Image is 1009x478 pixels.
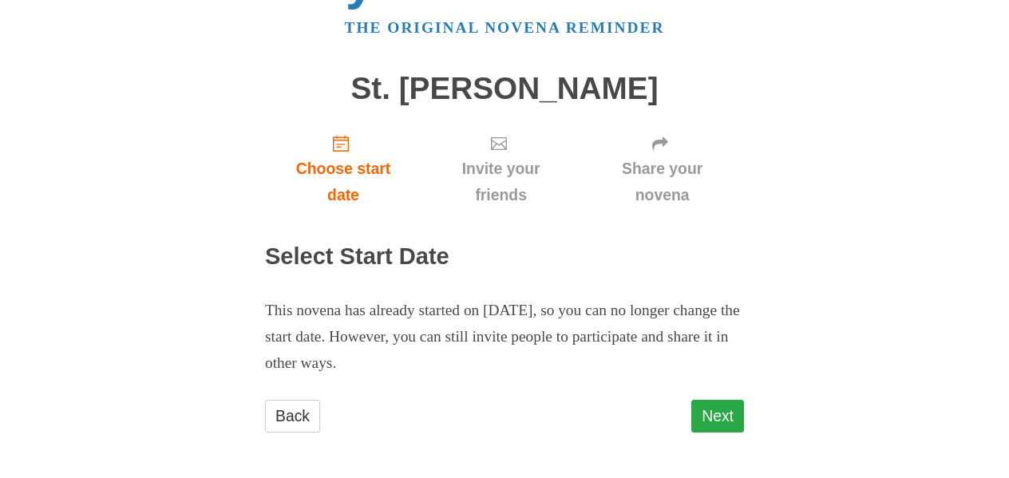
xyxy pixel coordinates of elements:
[265,244,744,270] h2: Select Start Date
[265,121,421,216] a: Choose start date
[265,298,744,377] p: This novena has already started on [DATE], so you can no longer change the start date. However, y...
[596,156,728,208] span: Share your novena
[265,72,744,106] h1: St. [PERSON_NAME]
[580,121,744,216] a: Share your novena
[281,156,406,208] span: Choose start date
[265,400,320,433] a: Back
[691,400,744,433] a: Next
[421,121,580,216] a: Invite your friends
[345,19,665,36] a: The original novena reminder
[437,156,564,208] span: Invite your friends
